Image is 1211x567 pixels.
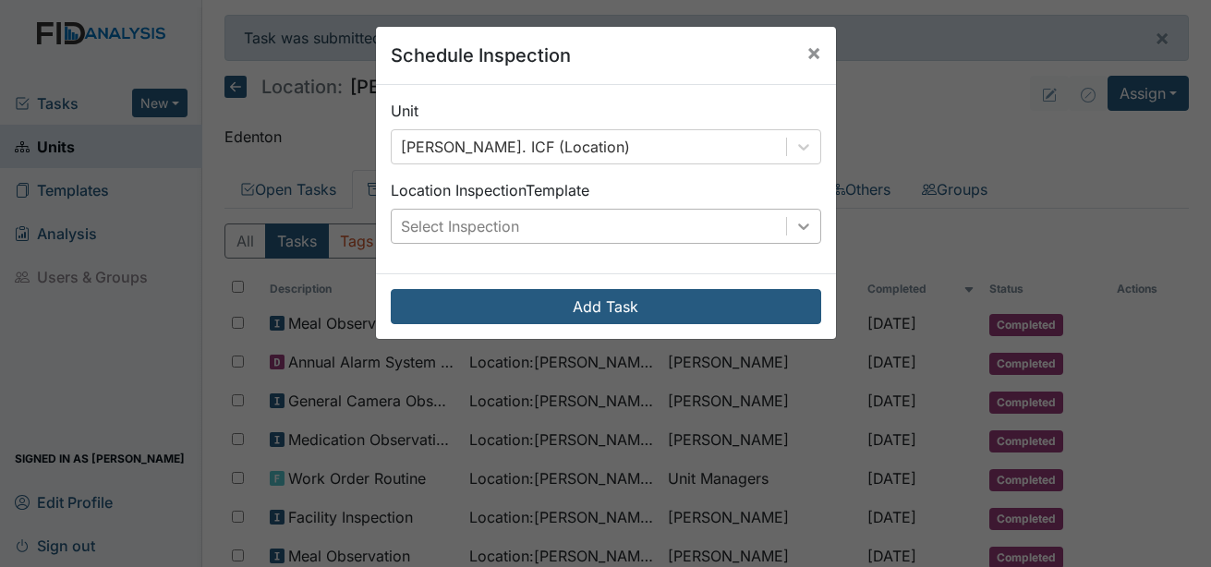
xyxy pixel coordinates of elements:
button: Close [792,27,836,78]
h5: Schedule Inspection [391,42,571,69]
button: Add Task [391,289,821,324]
label: Location Inspection Template [391,179,589,201]
label: Unit [391,100,418,122]
span: × [806,39,821,66]
div: Select Inspection [401,215,519,237]
div: [PERSON_NAME]. ICF (Location) [401,136,630,158]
